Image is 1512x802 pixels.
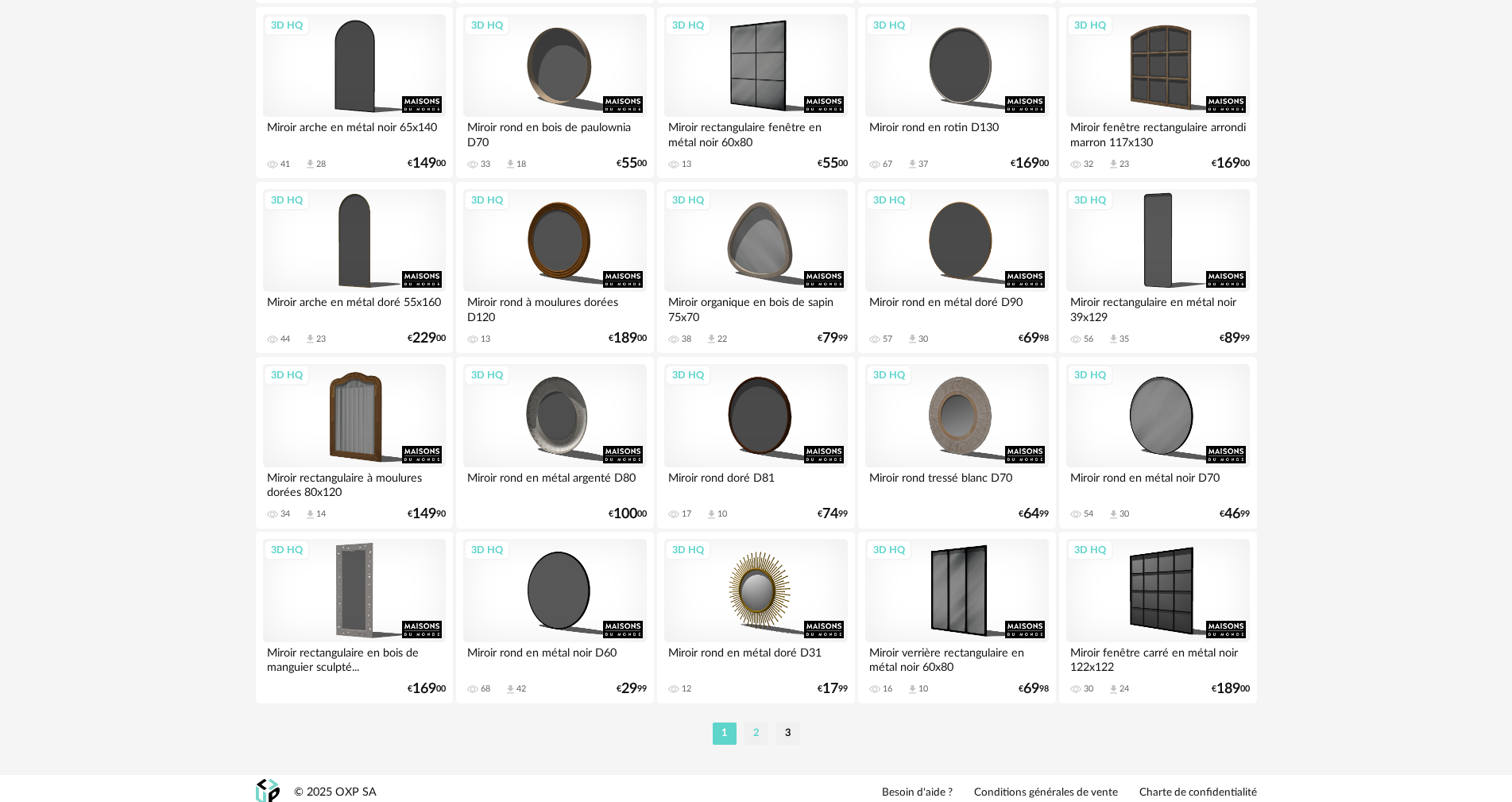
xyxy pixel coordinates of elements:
div: € 99 [818,509,848,520]
div: 3D HQ [464,190,510,211]
div: 3D HQ [866,15,912,36]
span: Download icon [907,158,918,170]
div: Miroir rond en métal noir D70 [1066,467,1249,499]
div: 28 [316,159,326,170]
div: 3D HQ [1067,540,1113,560]
div: € 00 [1011,158,1049,169]
a: 3D HQ Miroir rectangulaire en métal noir 39x129 56 Download icon 35 €8999 [1059,182,1256,354]
div: 68 [481,684,490,695]
a: Conditions générales de vente [974,786,1118,800]
span: 55 [822,158,838,169]
span: Download icon [1108,333,1119,345]
a: 3D HQ Miroir fenêtre rectangulaire arrondi marron 117x130 32 Download icon 23 €16900 [1059,7,1256,179]
div: 38 [682,334,691,345]
div: 67 [883,159,892,170]
div: 16 [883,684,892,695]
a: Charte de confidentialité [1139,786,1257,800]
div: 3D HQ [665,190,711,211]
div: € 00 [818,158,848,169]
div: € 00 [609,333,647,344]
div: 54 [1084,509,1093,520]
div: € 98 [1019,333,1049,344]
span: Download icon [1108,158,1119,170]
span: 46 [1224,509,1240,520]
div: € 98 [1019,684,1049,695]
span: 169 [412,684,436,695]
span: Download icon [304,158,316,170]
li: 3 [776,723,800,745]
span: Download icon [907,333,918,345]
a: 3D HQ Miroir rectangulaire fenêtre en métal noir 60x80 13 €5500 [657,7,854,179]
span: 89 [1224,333,1240,344]
div: 13 [481,334,490,345]
a: 3D HQ Miroir organique en bois de sapin 75x70 38 Download icon 22 €7999 [657,182,854,354]
div: Miroir rectangulaire en métal noir 39x129 [1066,292,1249,324]
div: 42 [516,684,526,695]
div: 3D HQ [866,540,912,560]
a: 3D HQ Miroir rond en rotin D130 67 Download icon 37 €16900 [858,7,1055,179]
span: 149 [412,158,436,169]
a: 3D HQ Miroir rond en métal doré D31 12 €1799 [657,532,854,703]
span: 17 [822,684,838,695]
div: 14 [316,509,326,520]
div: 56 [1084,334,1093,345]
a: Besoin d'aide ? [882,786,953,800]
div: 10 [717,509,727,520]
div: 12 [682,684,691,695]
span: 169 [1015,158,1039,169]
div: 37 [918,159,928,170]
span: 100 [613,509,637,520]
div: € 99 [1220,333,1250,344]
div: € 99 [818,333,848,344]
span: Download icon [706,509,717,521]
span: 69 [1023,684,1039,695]
div: Miroir rond en métal noir D60 [463,642,646,674]
div: € 00 [408,684,446,695]
div: € 00 [408,333,446,344]
div: 3D HQ [665,15,711,36]
div: 3D HQ [866,365,912,386]
a: 3D HQ Miroir rond en métal argenté D80 €10000 [456,357,653,529]
span: 189 [1216,684,1240,695]
a: 3D HQ Miroir rond doré D81 17 Download icon 10 €7499 [657,357,854,529]
a: 3D HQ Miroir arche en métal doré 55x160 44 Download icon 23 €22900 [256,182,453,354]
div: Miroir rectangulaire à moulures dorées 80x120 [263,467,446,499]
div: 34 [280,509,290,520]
span: Download icon [505,684,516,695]
div: Miroir rond à moulures dorées D120 [463,292,646,324]
a: 3D HQ Miroir rectangulaire à moulures dorées 80x120 34 Download icon 14 €14990 [256,357,453,529]
div: 35 [1119,334,1129,345]
div: € 00 [1212,158,1250,169]
a: 3D HQ Miroir verrière rectangulaire en métal noir 60x80 16 Download icon 10 €6998 [858,532,1055,703]
div: Miroir rond en métal argenté D80 [463,467,646,499]
div: Miroir organique en bois de sapin 75x70 [664,292,847,324]
span: 64 [1023,509,1039,520]
a: 3D HQ Miroir arche en métal noir 65x140 41 Download icon 28 €14900 [256,7,453,179]
a: 3D HQ Miroir rond en métal doré D90 57 Download icon 30 €6998 [858,182,1055,354]
div: € 00 [617,158,647,169]
div: Miroir rond en rotin D130 [865,117,1048,149]
span: Download icon [1108,509,1119,521]
a: 3D HQ Miroir fenêtre carré en métal noir 122x122 30 Download icon 24 €18900 [1059,532,1256,703]
span: Download icon [1108,684,1119,695]
div: 10 [918,684,928,695]
span: 74 [822,509,838,520]
div: 3D HQ [1067,190,1113,211]
div: € 00 [1212,684,1250,695]
div: 3D HQ [264,365,310,386]
span: 29 [621,684,637,695]
li: 2 [744,723,768,745]
a: 3D HQ Miroir rond à moulures dorées D120 13 €18900 [456,182,653,354]
div: 32 [1084,159,1093,170]
div: 3D HQ [464,15,510,36]
div: Miroir rectangulaire fenêtre en métal noir 60x80 [664,117,847,149]
div: 3D HQ [665,540,711,560]
div: 3D HQ [1067,15,1113,36]
a: 3D HQ Miroir rond en métal noir D60 68 Download icon 42 €2999 [456,532,653,703]
div: 3D HQ [464,365,510,386]
span: 149 [412,509,436,520]
span: 55 [621,158,637,169]
div: 30 [918,334,928,345]
div: Miroir rond en bois de paulownia D70 [463,117,646,149]
a: 3D HQ Miroir rond tressé blanc D70 €6499 [858,357,1055,529]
